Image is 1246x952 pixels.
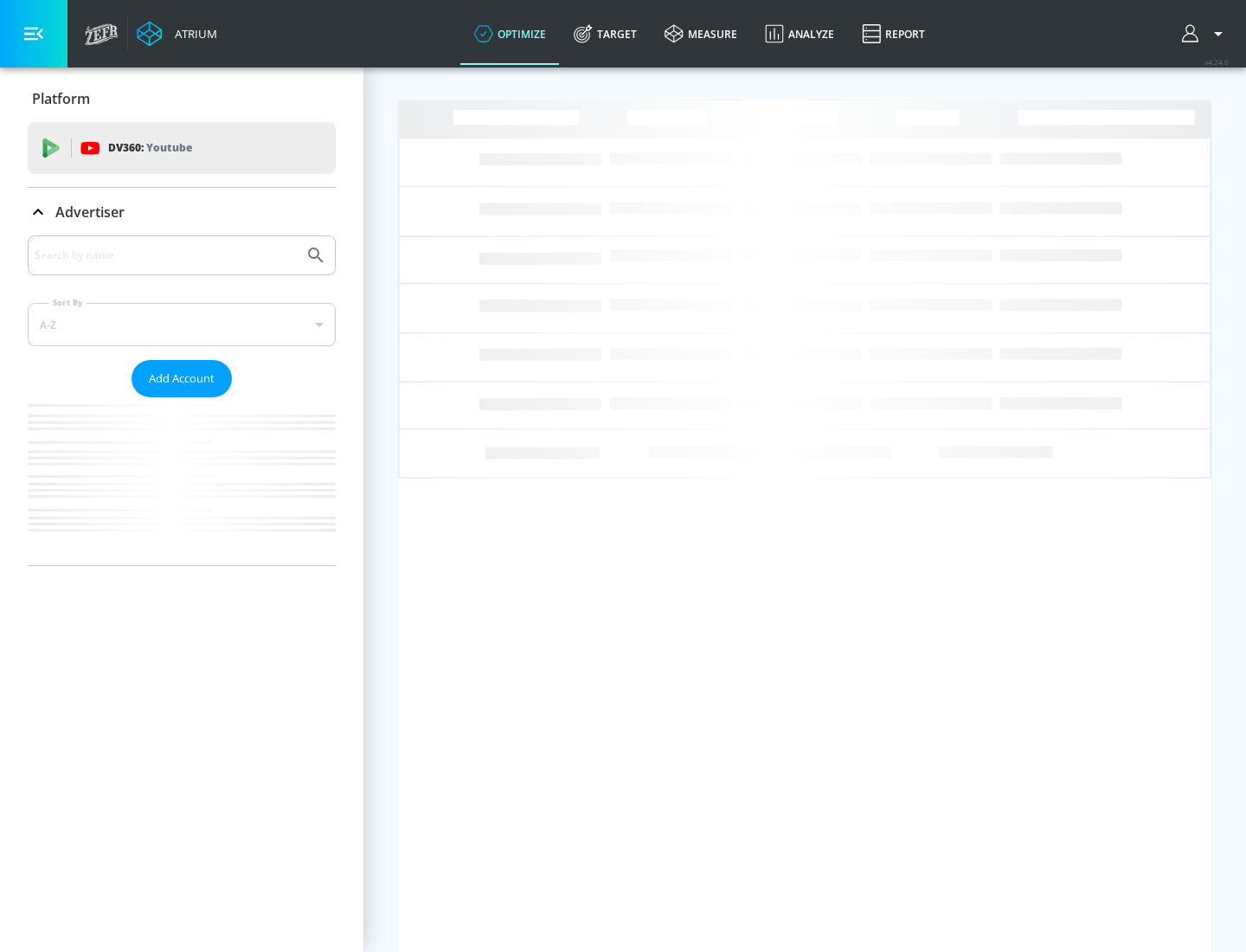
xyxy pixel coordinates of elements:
a: Target [560,3,651,65]
nav: list of Advertiser [28,397,336,565]
input: Search by name [35,244,297,267]
div: Platform [28,74,336,123]
label: Sort By [49,297,87,308]
div: DV360: Youtube [28,122,336,174]
a: optimize [460,3,560,65]
div: Atrium [168,26,217,42]
p: DV360: [108,138,192,158]
span: v 4.24.0 [1204,57,1229,67]
button: Add Account [132,360,232,397]
a: Atrium [137,21,217,47]
a: Analyze [751,3,848,65]
div: A-Z [28,303,336,346]
a: Report [848,3,939,65]
p: Platform [32,89,90,108]
div: Advertiser [28,188,336,236]
span: Add Account [149,369,215,389]
a: measure [651,3,751,65]
div: Advertiser [28,235,336,565]
p: Youtube [146,138,192,157]
p: Advertiser [55,203,125,222]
